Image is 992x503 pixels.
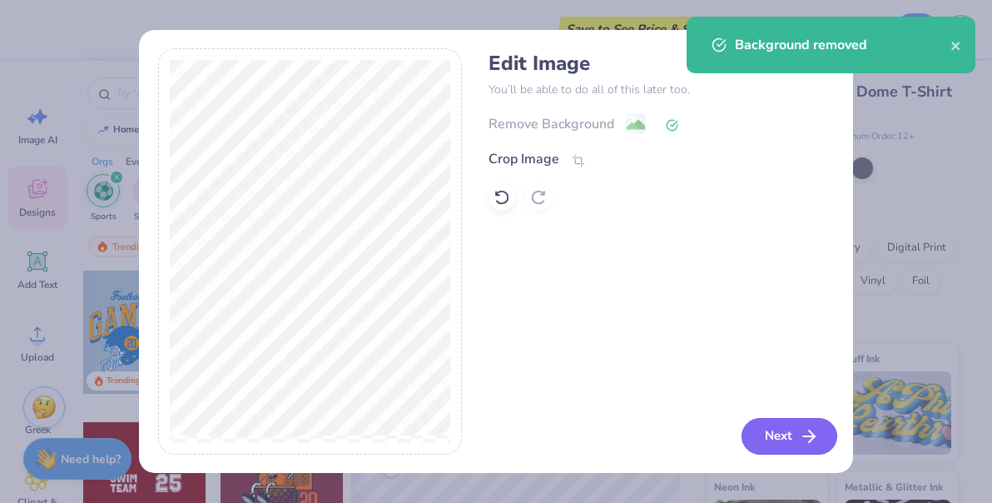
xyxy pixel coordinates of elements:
[742,418,837,455] button: Next
[489,81,834,98] p: You’ll be able to do all of this later too.
[735,35,950,55] div: Background removed
[489,149,559,169] div: Crop Image
[489,52,834,76] h4: Edit Image
[950,35,962,55] button: close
